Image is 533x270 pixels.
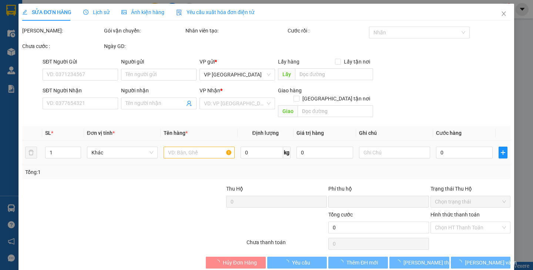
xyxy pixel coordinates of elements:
[494,4,514,24] button: Close
[227,186,244,192] span: Thu Hộ
[292,259,310,267] span: Yêu cầu
[200,88,221,93] span: VP Nhận
[295,68,373,80] input: Dọc đường
[22,27,103,35] div: [PERSON_NAME]:
[457,260,465,265] span: loading
[300,95,373,103] span: [GEOGRAPHIC_DATA] tận nơi
[122,9,165,15] span: Ảnh kiện hàng
[177,10,182,16] img: icon
[223,259,257,267] span: Hủy Đơn Hàng
[177,9,255,15] span: Yêu cầu xuất hóa đơn điện tử
[104,27,184,35] div: Gói vận chuyển:
[278,88,302,93] span: Giao hàng
[347,259,378,267] span: Thêm ĐH mới
[246,238,328,251] div: Chưa thanh toán
[465,259,517,267] span: [PERSON_NAME] và In
[436,130,462,136] span: Cước hàng
[451,257,510,269] button: [PERSON_NAME] và In
[252,130,279,136] span: Định lượng
[328,185,429,196] div: Phí thu hộ
[91,147,153,158] span: Khác
[435,196,506,207] span: Chọn trạng thái
[22,9,71,15] span: SỬA ĐƠN HÀNG
[204,69,271,80] span: VP Sài Gòn
[122,10,127,15] span: picture
[278,105,298,117] span: Giao
[22,10,27,15] span: edit
[499,150,507,155] span: plus
[501,11,507,17] span: close
[121,86,197,95] div: Người nhận
[104,42,184,50] div: Ngày GD:
[121,58,197,66] div: Người gửi
[298,105,373,117] input: Dọc đường
[339,260,347,265] span: loading
[43,86,118,95] div: SĐT Người Nhận
[341,58,373,66] span: Lấy tận nơi
[43,58,118,66] div: SĐT Người Gửi
[404,259,463,267] span: [PERSON_NAME] thay đổi
[278,68,295,80] span: Lấy
[328,212,353,218] span: Tổng cước
[206,257,266,269] button: Hủy Đơn Hàng
[84,10,89,15] span: clock-circle
[390,257,449,269] button: [PERSON_NAME] thay đổi
[84,9,110,15] span: Lịch sử
[328,257,388,269] button: Thêm ĐH mới
[430,185,511,193] div: Trạng thái Thu Hộ
[296,130,324,136] span: Giá trị hàng
[25,168,206,176] div: Tổng: 1
[25,147,37,158] button: delete
[267,257,327,269] button: Yêu cầu
[45,130,51,136] span: SL
[164,147,235,158] input: VD: Bàn, Ghế
[283,147,291,158] span: kg
[356,126,433,140] th: Ghi chú
[185,27,286,35] div: Nhân viên tạo:
[164,130,188,136] span: Tên hàng
[430,212,480,218] label: Hình thức thanh toán
[288,27,368,35] div: Cước rồi :
[87,130,115,136] span: Đơn vị tính
[396,260,404,265] span: loading
[499,147,508,158] button: plus
[284,260,292,265] span: loading
[359,147,430,158] input: Ghi Chú
[22,42,103,50] div: Chưa cước :
[200,58,275,66] div: VP gửi
[187,100,192,106] span: user-add
[215,260,223,265] span: loading
[278,59,300,65] span: Lấy hàng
